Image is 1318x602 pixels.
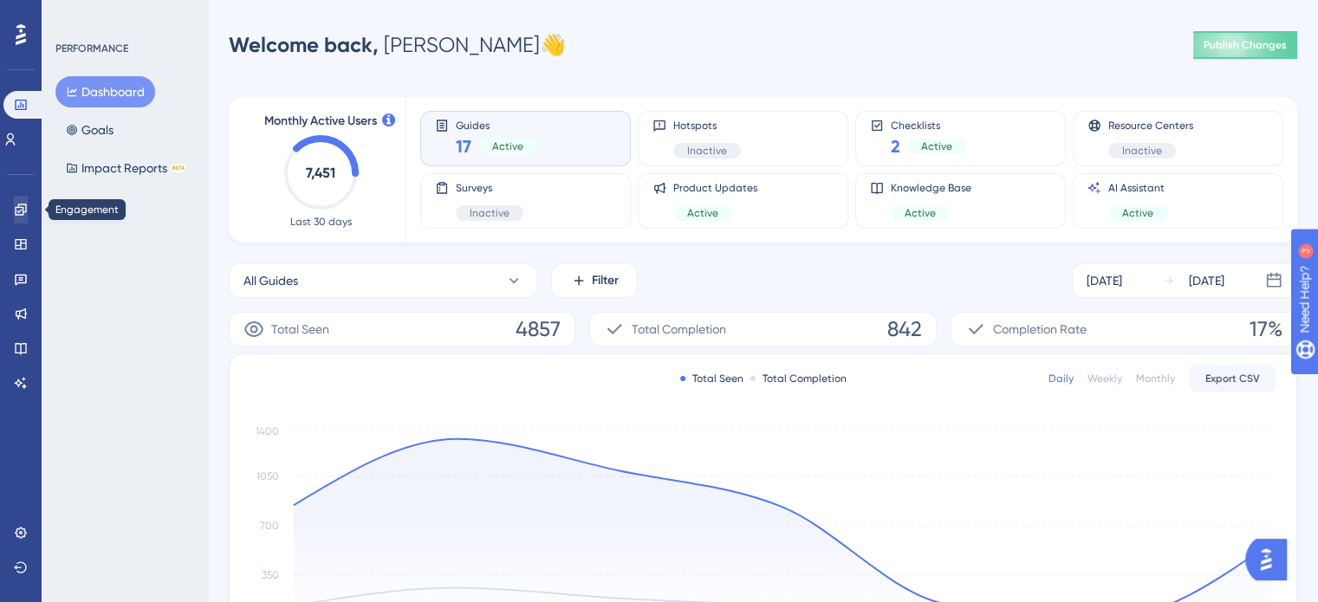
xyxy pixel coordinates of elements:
[687,206,718,220] span: Active
[687,144,727,158] span: Inactive
[993,319,1087,340] span: Completion Rate
[55,114,124,146] button: Goals
[887,315,922,343] span: 842
[264,111,377,132] span: Monthly Active Users
[592,270,619,291] span: Filter
[171,164,186,172] div: BETA
[262,569,279,581] tspan: 350
[256,470,279,482] tspan: 1050
[229,32,379,57] span: Welcome back,
[516,315,561,343] span: 4857
[1122,206,1153,220] span: Active
[256,424,279,437] tspan: 1400
[673,181,757,195] span: Product Updates
[55,152,197,184] button: Impact ReportsBETA
[632,319,726,340] span: Total Completion
[1122,144,1162,158] span: Inactive
[750,372,847,385] div: Total Completion
[260,520,279,532] tspan: 700
[905,206,936,220] span: Active
[1189,270,1224,291] div: [DATE]
[673,119,741,133] span: Hotspots
[470,206,510,220] span: Inactive
[1136,372,1175,385] div: Monthly
[55,76,155,107] button: Dashboard
[1205,372,1260,385] span: Export CSV
[229,263,537,298] button: All Guides
[456,134,471,159] span: 17
[1245,534,1297,586] iframe: UserGuiding AI Assistant Launcher
[306,165,335,181] text: 7,451
[290,215,352,229] span: Last 30 days
[55,42,128,55] div: PERFORMANCE
[1193,31,1297,59] button: Publish Changes
[1108,181,1167,195] span: AI Assistant
[456,181,523,195] span: Surveys
[456,119,537,131] span: Guides
[271,319,329,340] span: Total Seen
[891,134,900,159] span: 2
[680,372,743,385] div: Total Seen
[120,9,126,23] div: 3
[891,181,971,195] span: Knowledge Base
[229,31,566,59] div: [PERSON_NAME] 👋
[1049,372,1074,385] div: Daily
[243,270,298,291] span: All Guides
[1088,372,1122,385] div: Weekly
[551,263,638,298] button: Filter
[1204,38,1287,52] span: Publish Changes
[921,139,952,153] span: Active
[1087,270,1122,291] div: [DATE]
[1189,365,1276,392] button: Export CSV
[891,119,966,131] span: Checklists
[41,4,108,25] span: Need Help?
[1108,119,1193,133] span: Resource Centers
[1250,315,1282,343] span: 17%
[492,139,523,153] span: Active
